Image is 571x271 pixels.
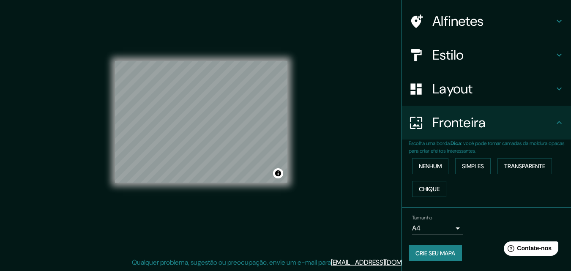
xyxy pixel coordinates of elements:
font: Layout [432,80,473,98]
font: Dica [451,140,461,147]
div: Fronteira [402,106,571,140]
button: Alternar atribuição [273,168,283,178]
font: : você pode tornar camadas da moldura opacas para criar efeitos interessantes. [409,140,564,154]
font: Tamanho [412,214,432,221]
div: A4 [412,222,463,235]
div: Layout [402,72,571,106]
div: Estilo [402,38,571,72]
canvas: Mapa [115,61,287,183]
font: Crie seu mapa [415,249,455,257]
font: Chique [419,185,440,193]
iframe: Iniciador de widget de ajuda [496,238,562,262]
font: Alfinetes [432,12,484,30]
font: Transparente [504,162,545,170]
font: Fronteira [432,114,486,131]
button: Simples [455,158,491,174]
button: Chique [412,181,446,197]
button: Transparente [497,158,552,174]
font: Qualquer problema, sugestão ou preocupação, envie um e-mail para [132,258,331,267]
font: Nenhum [419,162,442,170]
font: A4 [412,224,421,233]
button: Crie seu mapa [409,245,462,261]
div: Alfinetes [402,4,571,38]
font: Estilo [432,46,464,64]
a: [EMAIL_ADDRESS][DOMAIN_NAME] [331,258,435,267]
button: Nenhum [412,158,448,174]
font: Simples [462,162,484,170]
font: Escolha uma borda. [409,140,451,147]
